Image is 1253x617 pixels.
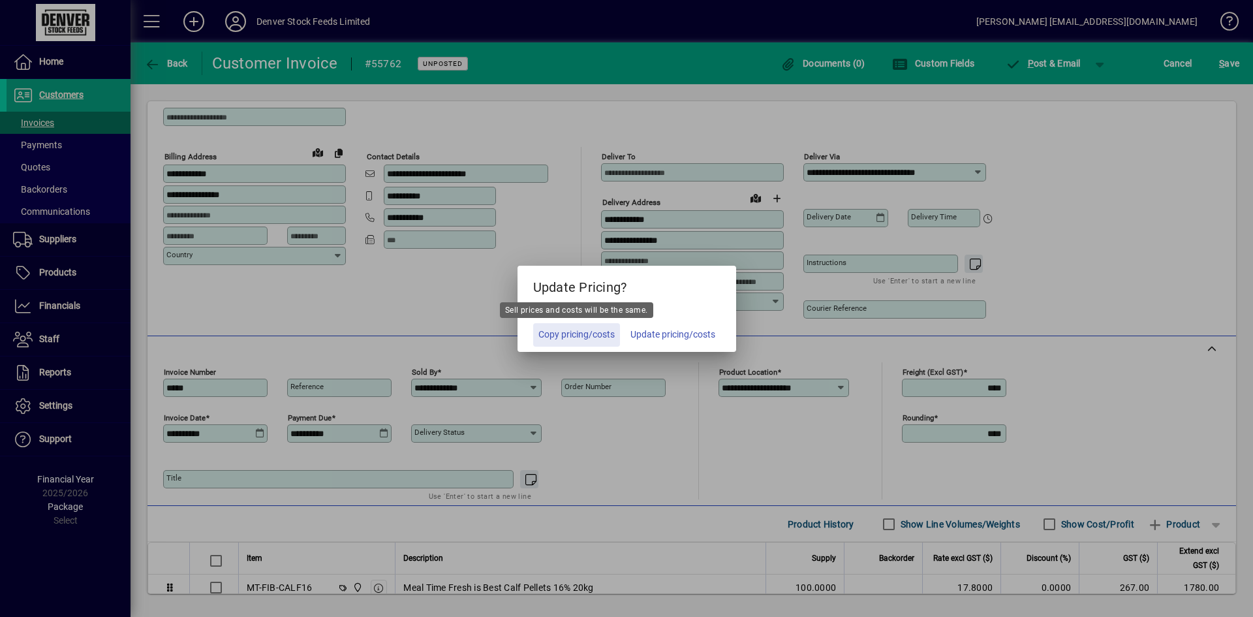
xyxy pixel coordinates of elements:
span: Copy pricing/costs [538,328,615,341]
div: Sell prices and costs will be the same. [500,302,653,318]
span: Update pricing/costs [630,328,715,341]
button: Copy pricing/costs [533,323,620,347]
h5: Update Pricing? [518,266,736,304]
button: Update pricing/costs [625,323,720,347]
